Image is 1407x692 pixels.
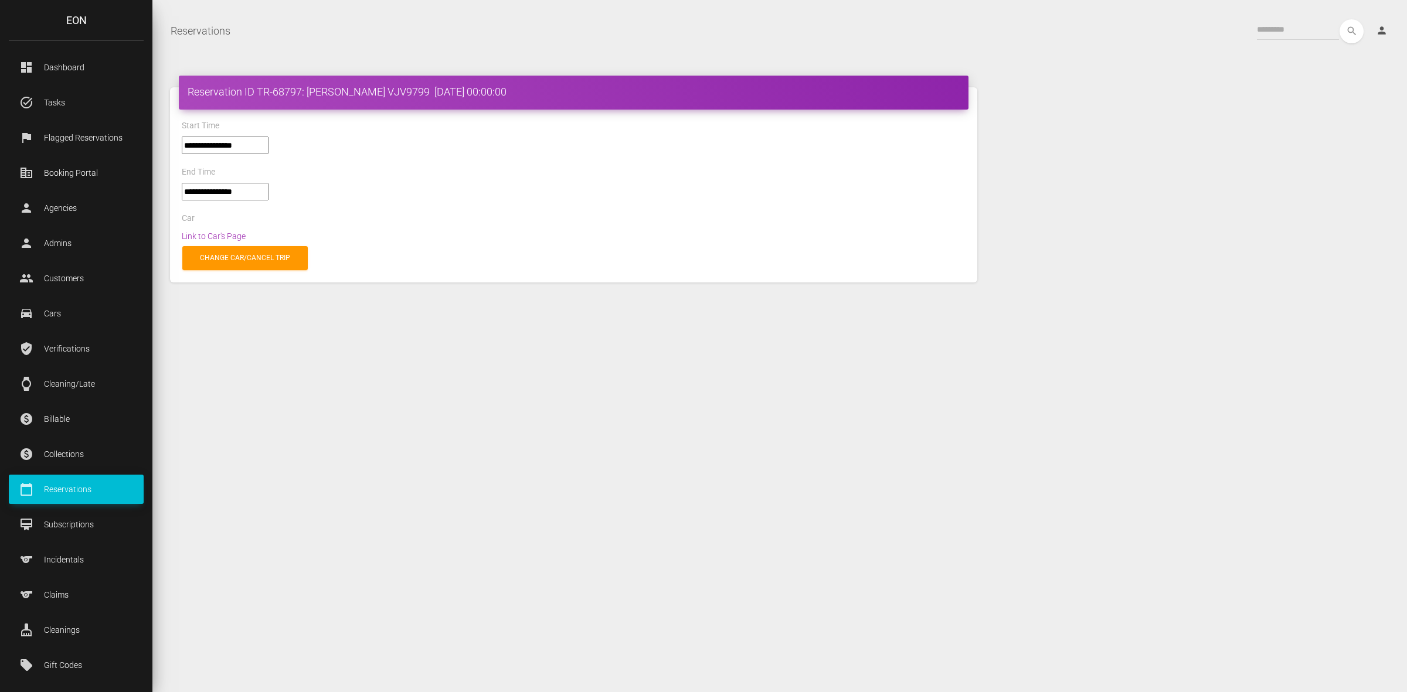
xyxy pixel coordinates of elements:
[182,120,219,132] label: Start Time
[9,88,144,117] a: task_alt Tasks
[9,439,144,469] a: paid Collections
[182,246,308,270] a: Change car/cancel trip
[18,59,135,76] p: Dashboard
[18,375,135,393] p: Cleaning/Late
[18,340,135,357] p: Verifications
[18,480,135,498] p: Reservations
[9,229,144,258] a: person Admins
[182,213,195,224] label: Car
[9,650,144,680] a: local_offer Gift Codes
[18,129,135,146] p: Flagged Reservations
[171,16,230,46] a: Reservations
[9,369,144,398] a: watch Cleaning/Late
[9,475,144,504] a: calendar_today Reservations
[18,305,135,322] p: Cars
[18,621,135,639] p: Cleanings
[9,580,144,609] a: sports Claims
[18,234,135,252] p: Admins
[9,123,144,152] a: flag Flagged Reservations
[9,545,144,574] a: sports Incidentals
[18,445,135,463] p: Collections
[1340,19,1364,43] button: search
[182,166,215,178] label: End Time
[9,193,144,223] a: person Agencies
[18,270,135,287] p: Customers
[9,334,144,363] a: verified_user Verifications
[9,264,144,293] a: people Customers
[9,299,144,328] a: drive_eta Cars
[9,510,144,539] a: card_membership Subscriptions
[9,53,144,82] a: dashboard Dashboard
[188,84,960,99] h4: Reservation ID TR-68797: [PERSON_NAME] VJV9799 [DATE] 00:00:00
[9,404,144,434] a: paid Billable
[18,94,135,111] p: Tasks
[1367,19,1398,43] a: person
[18,410,135,428] p: Billable
[182,231,246,241] a: Link to Car's Page
[18,516,135,533] p: Subscriptions
[9,615,144,645] a: cleaning_services Cleanings
[1376,25,1388,36] i: person
[18,199,135,217] p: Agencies
[18,656,135,674] p: Gift Codes
[18,164,135,182] p: Booking Portal
[9,158,144,188] a: corporate_fare Booking Portal
[18,551,135,568] p: Incidentals
[18,586,135,604] p: Claims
